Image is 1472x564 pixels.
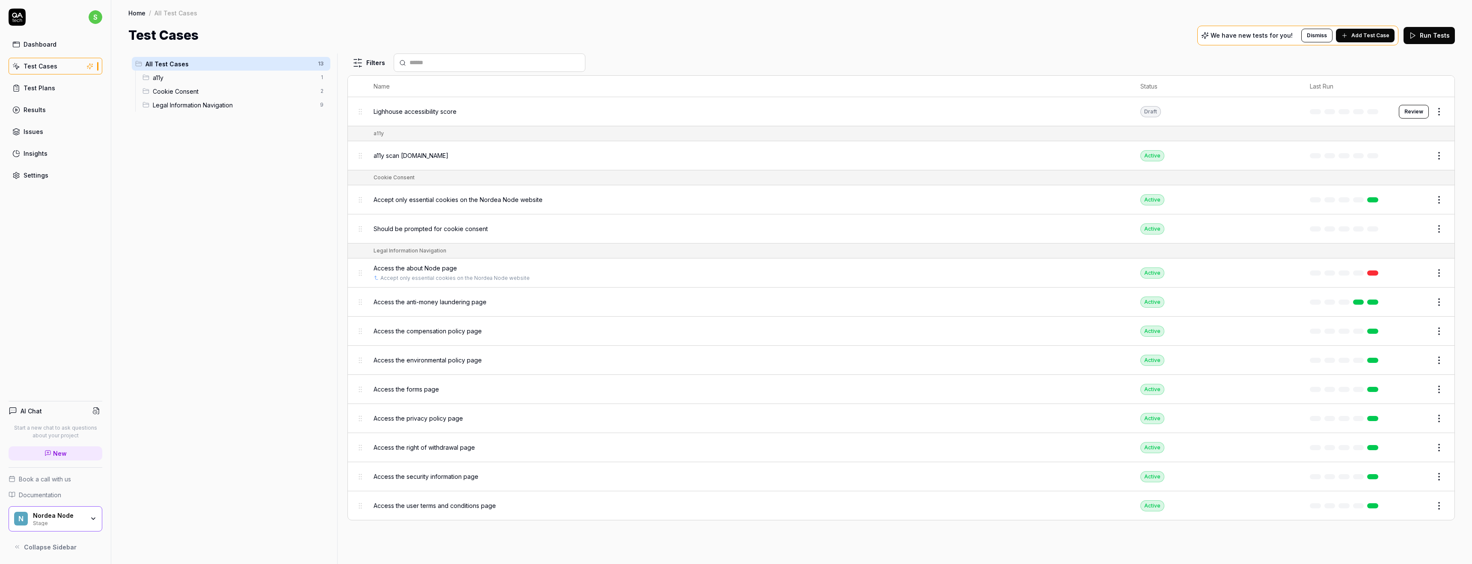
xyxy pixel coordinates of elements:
[153,87,315,96] span: Cookie Consent
[1351,32,1389,39] span: Add Test Case
[149,9,151,17] div: /
[374,130,384,137] div: a11y
[33,519,84,526] div: Stage
[9,145,102,162] a: Insights
[9,167,102,184] a: Settings
[24,171,48,180] div: Settings
[374,195,543,204] span: Accept only essential cookies on the Nordea Node website
[315,59,327,69] span: 13
[1140,106,1161,117] div: Draft
[19,475,71,484] span: Book a call with us
[24,543,77,552] span: Collapse Sidebar
[348,404,1454,433] tr: Access the privacy policy pageActive
[374,174,415,181] div: Cookie Consent
[348,288,1454,317] tr: Access the anti-money laundering pageActive
[348,258,1454,288] tr: Access the about Node pageAccept only essential cookies on the Nordea Node websiteActive
[9,123,102,140] a: Issues
[317,72,327,83] span: 1
[1140,223,1164,235] div: Active
[33,512,84,519] div: Nordea Node
[9,538,102,555] button: Collapse Sidebar
[348,97,1454,126] tr: Lighhouse accessibility scoreDraftReview
[374,385,439,394] span: Access the forms page
[9,101,102,118] a: Results
[348,185,1454,214] tr: Accept only essential cookies on the Nordea Node websiteActive
[139,84,330,98] div: Drag to reorderCookie Consent2
[53,449,67,458] span: New
[374,472,478,481] span: Access the security information page
[1140,355,1164,366] div: Active
[348,141,1454,170] tr: a11y scan [DOMAIN_NAME]Active
[24,83,55,92] div: Test Plans
[374,151,448,160] span: a11y scan [DOMAIN_NAME]
[374,224,488,233] span: Should be prompted for cookie consent
[380,274,530,282] a: Accept only essential cookies on the Nordea Node website
[1140,413,1164,424] div: Active
[9,424,102,439] p: Start a new chat to ask questions about your project
[1140,471,1164,482] div: Active
[374,443,475,452] span: Access the right of withdrawal page
[317,100,327,110] span: 9
[1140,326,1164,337] div: Active
[348,346,1454,375] tr: Access the environmental policy pageActive
[348,462,1454,491] tr: Access the security information pageActive
[374,107,457,116] span: Lighhouse accessibility score
[1140,267,1164,279] div: Active
[1140,194,1164,205] div: Active
[89,9,102,26] button: s
[374,356,482,365] span: Access the environmental policy page
[145,59,313,68] span: All Test Cases
[89,10,102,24] span: s
[1140,150,1164,161] div: Active
[24,40,56,49] div: Dashboard
[348,433,1454,462] tr: Access the right of withdrawal pageActive
[1404,27,1455,44] button: Run Tests
[374,247,446,255] div: Legal Information Navigation
[374,264,457,273] span: Access the about Node page
[24,127,43,136] div: Issues
[9,58,102,74] a: Test Cases
[374,501,496,510] span: Access the user terms and conditions page
[153,101,315,110] span: Legal Information Navigation
[9,446,102,460] a: New
[24,105,46,114] div: Results
[154,9,197,17] div: All Test Cases
[374,414,463,423] span: Access the privacy policy page
[317,86,327,96] span: 2
[348,491,1454,520] tr: Access the user terms and conditions pageActive
[9,475,102,484] a: Book a call with us
[1140,384,1164,395] div: Active
[1140,442,1164,453] div: Active
[9,36,102,53] a: Dashboard
[139,98,330,112] div: Drag to reorderLegal Information Navigation9
[374,327,482,335] span: Access the compensation policy page
[1336,29,1395,42] button: Add Test Case
[347,54,390,71] button: Filters
[24,149,47,158] div: Insights
[374,297,487,306] span: Access the anti-money laundering page
[348,375,1454,404] tr: Access the forms pageActive
[348,317,1454,346] tr: Access the compensation policy pageActive
[19,490,61,499] span: Documentation
[9,506,102,532] button: NNordea NodeStage
[1301,76,1390,97] th: Last Run
[1211,33,1293,39] p: We have new tests for you!
[1140,500,1164,511] div: Active
[128,26,199,45] h1: Test Cases
[21,407,42,416] h4: AI Chat
[1399,105,1429,119] button: Review
[9,80,102,96] a: Test Plans
[128,9,145,17] a: Home
[365,76,1132,97] th: Name
[1301,29,1333,42] button: Dismiss
[1140,297,1164,308] div: Active
[153,73,315,82] span: a11y
[348,214,1454,243] tr: Should be prompted for cookie consentActive
[139,71,330,84] div: Drag to reordera11y1
[9,490,102,499] a: Documentation
[1132,76,1301,97] th: Status
[24,62,57,71] div: Test Cases
[14,512,28,525] span: N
